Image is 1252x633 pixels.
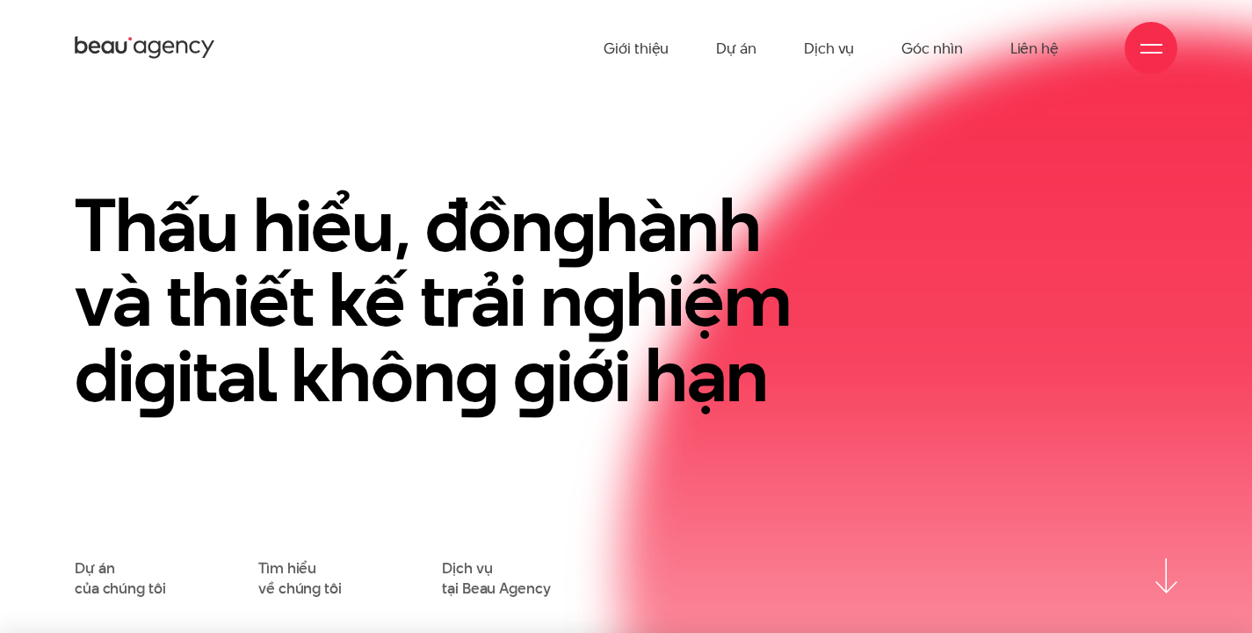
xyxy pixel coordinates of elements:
[553,174,596,277] en: g
[442,558,550,598] a: Dịch vụtại Beau Agency
[583,248,626,351] en: g
[258,558,342,598] a: Tìm hiểuvề chúng tôi
[134,324,177,427] en: g
[75,188,801,414] h1: Thấu hiểu, đồn hành và thiết kế trải n hiệm di ital khôn iới hạn
[75,558,165,598] a: Dự áncủa chúng tôi
[513,324,556,427] en: g
[455,324,498,427] en: g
